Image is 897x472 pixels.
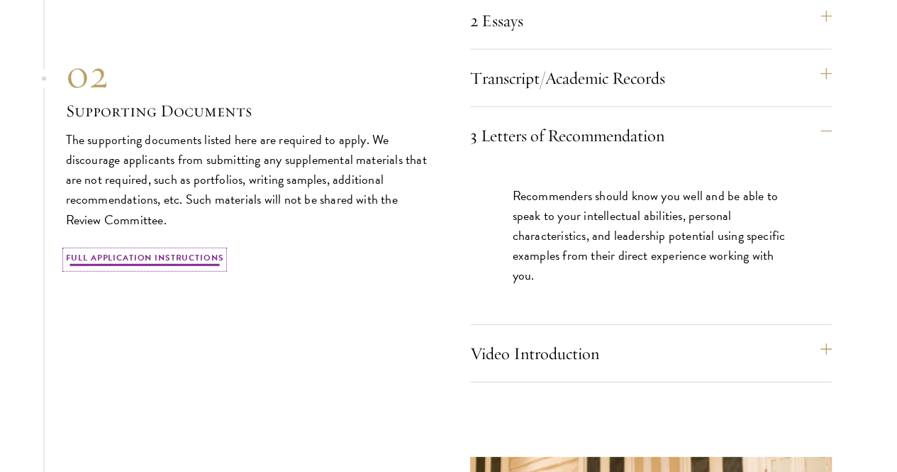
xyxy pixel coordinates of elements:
[66,49,428,99] div: 02
[66,251,224,268] a: Full Application Instructions
[66,99,428,123] h3: Supporting Documents
[470,336,832,371] button: Video Introduction
[470,61,832,95] button: Transcript/Academic Records
[513,186,789,285] p: Recommenders should know you well and be able to speak to your intellectual abilities, personal c...
[66,130,428,229] p: The supporting documents listed here are required to apply. We discourage applicants from submitt...
[470,119,832,153] button: 3 Letters of Recommendation
[470,4,832,38] button: 2 Essays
